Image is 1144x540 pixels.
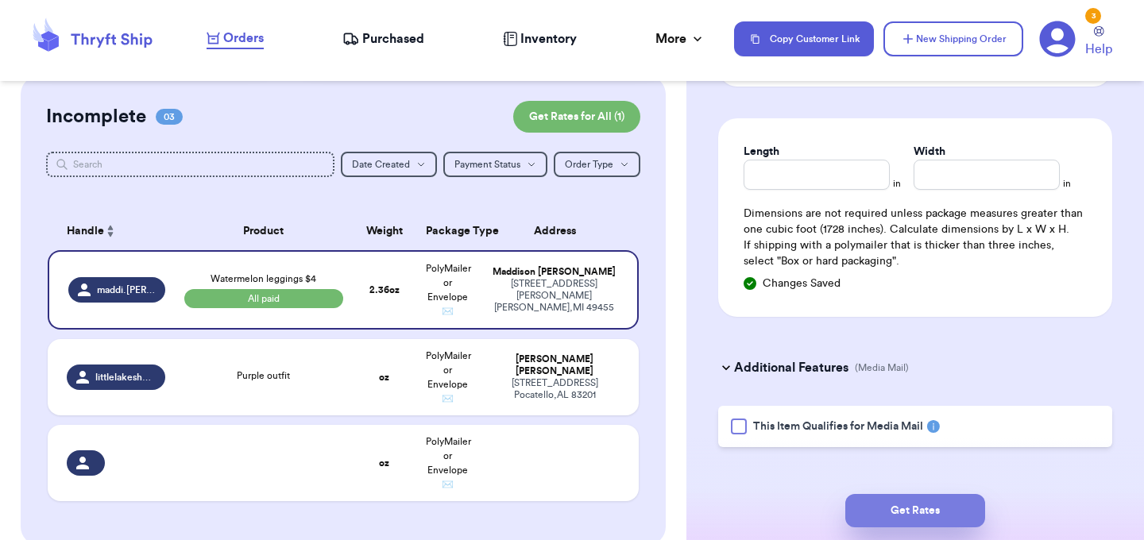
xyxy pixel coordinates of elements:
[855,361,909,374] p: (Media Mail)
[753,418,923,434] span: This Item Qualifies for Media Mail
[342,29,424,48] a: Purchased
[914,144,945,160] label: Width
[156,109,183,125] span: 03
[353,212,416,250] th: Weight
[426,351,471,403] span: PolyMailer or Envelope ✉️
[341,152,437,177] button: Date Created
[565,160,613,169] span: Order Type
[67,223,104,240] span: Handle
[744,144,779,160] label: Length
[95,371,156,384] span: littlelakeshorethrifts
[480,212,639,250] th: Address
[379,458,389,468] strong: oz
[489,266,618,278] div: Maddison [PERSON_NAME]
[1085,26,1112,59] a: Help
[845,494,985,527] button: Get Rates
[104,222,117,241] button: Sort ascending
[489,353,620,377] div: [PERSON_NAME] [PERSON_NAME]
[744,237,1087,269] p: If shipping with a polymailer that is thicker than three inches, select "Box or hard packaging".
[362,29,424,48] span: Purchased
[46,104,146,129] h2: Incomplete
[223,29,264,48] span: Orders
[1085,8,1101,24] div: 3
[1063,177,1071,190] span: in
[883,21,1023,56] button: New Shipping Order
[489,377,620,401] div: [STREET_ADDRESS] Pocatello , AL 83201
[207,29,264,49] a: Orders
[1085,40,1112,59] span: Help
[237,371,290,380] span: Purple outfit
[489,278,618,314] div: [STREET_ADDRESS][PERSON_NAME] [PERSON_NAME] , MI 49455
[734,358,848,377] h3: Additional Features
[443,152,547,177] button: Payment Status
[379,372,389,382] strong: oz
[184,289,343,308] span: All paid
[513,101,640,133] button: Get Rates for All (1)
[97,283,156,296] span: maddi.[PERSON_NAME]
[655,29,705,48] div: More
[1039,21,1076,57] a: 3
[211,274,316,283] span: Watermelon leggings $4
[520,29,577,48] span: Inventory
[893,177,901,190] span: in
[46,152,334,177] input: Search
[426,437,471,489] span: PolyMailer or Envelope ✉️
[744,206,1087,269] div: Dimensions are not required unless package measures greater than one cubic foot (1728 inches). Ca...
[734,21,874,56] button: Copy Customer Link
[554,152,640,177] button: Order Type
[369,285,400,295] strong: 2.36 oz
[175,212,353,250] th: Product
[454,160,520,169] span: Payment Status
[426,264,471,316] span: PolyMailer or Envelope ✉️
[352,160,410,169] span: Date Created
[503,29,577,48] a: Inventory
[416,212,480,250] th: Package Type
[763,276,841,291] span: Changes Saved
